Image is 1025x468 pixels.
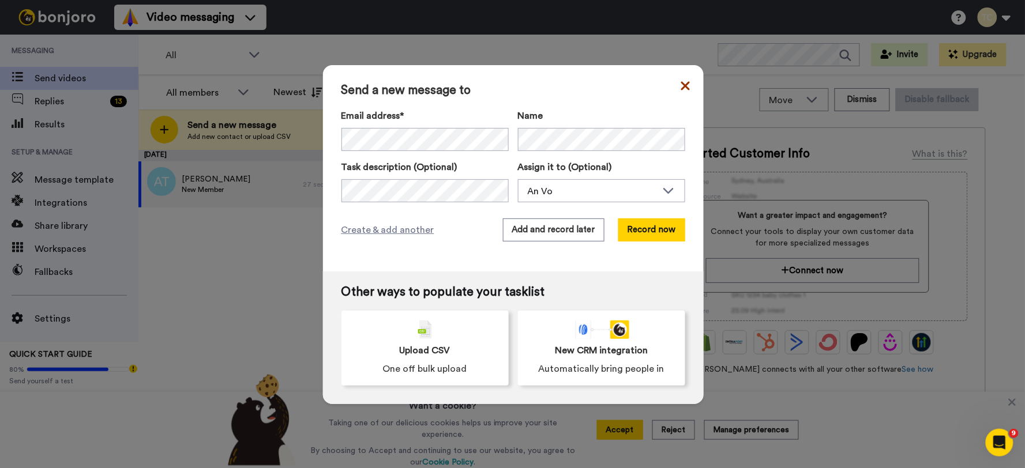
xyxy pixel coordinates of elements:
label: Task description (Optional) [341,160,509,174]
span: Name [518,109,543,123]
button: Add and record later [503,218,605,241]
label: Assign it to (Optional) [518,160,685,174]
img: csv-grey.png [418,320,432,339]
span: 9 [1009,429,1019,438]
div: An Vo [528,184,657,198]
div: animation [574,320,629,339]
span: New CRM integration [555,344,648,357]
span: Automatically bring people in [539,362,664,376]
label: Email address* [341,109,509,123]
span: Send a new message to [341,84,685,97]
button: Record now [618,218,685,241]
span: Create & add another [341,223,434,237]
iframe: Intercom live chat [986,429,1013,456]
span: One off bulk upload [383,362,467,376]
span: Other ways to populate your tasklist [341,285,685,299]
span: Upload CSV [400,344,450,357]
